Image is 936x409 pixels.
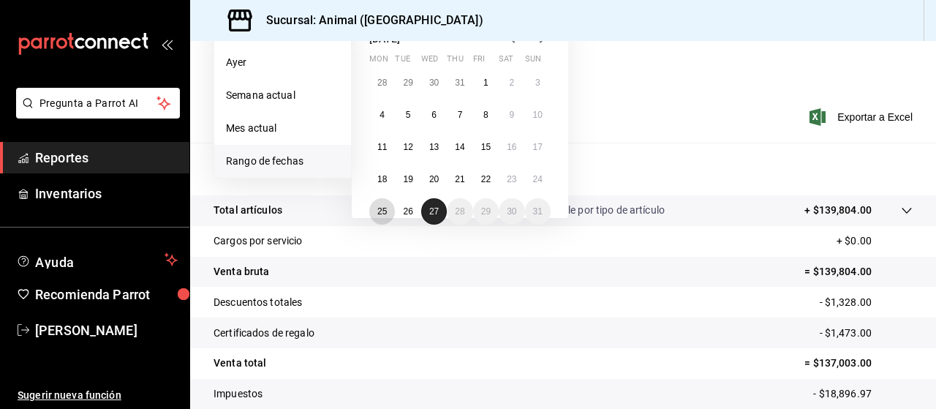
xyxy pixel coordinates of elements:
[421,102,447,128] button: August 6, 2025
[18,388,178,403] span: Sugerir nueva función
[525,166,551,192] button: August 24, 2025
[369,70,395,96] button: July 28, 2025
[421,198,447,225] button: August 27, 2025
[499,70,524,96] button: August 2, 2025
[380,110,385,120] abbr: August 4, 2025
[429,174,439,184] abbr: August 20, 2025
[507,206,516,217] abbr: August 30, 2025
[35,285,178,304] span: Recomienda Parrot
[499,198,524,225] button: August 30, 2025
[35,148,178,168] span: Reportes
[395,102,420,128] button: August 5, 2025
[455,142,464,152] abbr: August 14, 2025
[447,102,472,128] button: August 7, 2025
[431,110,437,120] abbr: August 6, 2025
[447,166,472,192] button: August 21, 2025
[226,154,339,169] span: Rango de fechas
[525,134,551,160] button: August 17, 2025
[10,106,180,121] a: Pregunta a Parrot AI
[525,70,551,96] button: August 3, 2025
[395,198,420,225] button: August 26, 2025
[35,320,178,340] span: [PERSON_NAME]
[226,121,339,136] span: Mes actual
[421,134,447,160] button: August 13, 2025
[804,203,872,218] p: + $139,804.00
[533,142,543,152] abbr: August 17, 2025
[16,88,180,119] button: Pregunta a Parrot AI
[535,78,540,88] abbr: August 3, 2025
[369,166,395,192] button: August 18, 2025
[481,206,491,217] abbr: August 29, 2025
[395,166,420,192] button: August 19, 2025
[403,206,412,217] abbr: August 26, 2025
[395,54,409,70] abbr: Tuesday
[525,198,551,225] button: August 31, 2025
[369,198,395,225] button: August 25, 2025
[421,166,447,192] button: August 20, 2025
[447,198,472,225] button: August 28, 2025
[499,166,524,192] button: August 23, 2025
[837,233,913,249] p: + $0.00
[254,12,483,29] h3: Sucursal: Animal ([GEOGRAPHIC_DATA])
[509,110,514,120] abbr: August 9, 2025
[533,174,543,184] abbr: August 24, 2025
[214,295,302,310] p: Descuentos totales
[395,70,420,96] button: July 29, 2025
[455,206,464,217] abbr: August 28, 2025
[377,174,387,184] abbr: August 18, 2025
[812,108,913,126] button: Exportar a Excel
[499,54,513,70] abbr: Saturday
[458,110,463,120] abbr: August 7, 2025
[369,54,388,70] abbr: Monday
[429,206,439,217] abbr: August 27, 2025
[403,142,412,152] abbr: August 12, 2025
[429,78,439,88] abbr: July 30, 2025
[403,174,412,184] abbr: August 19, 2025
[421,70,447,96] button: July 30, 2025
[804,356,913,371] p: = $137,003.00
[473,166,499,192] button: August 22, 2025
[214,264,269,279] p: Venta bruta
[377,142,387,152] abbr: August 11, 2025
[214,233,303,249] p: Cargos por servicio
[804,264,913,279] p: = $139,804.00
[473,102,499,128] button: August 8, 2025
[813,386,913,402] p: - $18,896.97
[525,102,551,128] button: August 10, 2025
[395,134,420,160] button: August 12, 2025
[406,110,411,120] abbr: August 5, 2025
[377,206,387,217] abbr: August 25, 2025
[473,198,499,225] button: August 29, 2025
[533,206,543,217] abbr: August 31, 2025
[377,78,387,88] abbr: July 28, 2025
[447,54,463,70] abbr: Thursday
[820,295,913,310] p: - $1,328.00
[429,142,439,152] abbr: August 13, 2025
[483,110,488,120] abbr: August 8, 2025
[35,184,178,203] span: Inventarios
[226,55,339,70] span: Ayer
[39,96,157,111] span: Pregunta a Parrot AI
[421,54,438,70] abbr: Wednesday
[455,78,464,88] abbr: July 31, 2025
[447,134,472,160] button: August 14, 2025
[214,326,314,341] p: Certificados de regalo
[214,386,263,402] p: Impuestos
[447,70,472,96] button: July 31, 2025
[403,78,412,88] abbr: July 29, 2025
[499,134,524,160] button: August 16, 2025
[473,54,485,70] abbr: Friday
[533,110,543,120] abbr: August 10, 2025
[507,174,516,184] abbr: August 23, 2025
[507,142,516,152] abbr: August 16, 2025
[525,54,541,70] abbr: Sunday
[473,134,499,160] button: August 15, 2025
[214,356,266,371] p: Venta total
[161,38,173,50] button: open_drawer_menu
[473,70,499,96] button: August 1, 2025
[369,102,395,128] button: August 4, 2025
[499,102,524,128] button: August 9, 2025
[369,134,395,160] button: August 11, 2025
[481,142,491,152] abbr: August 15, 2025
